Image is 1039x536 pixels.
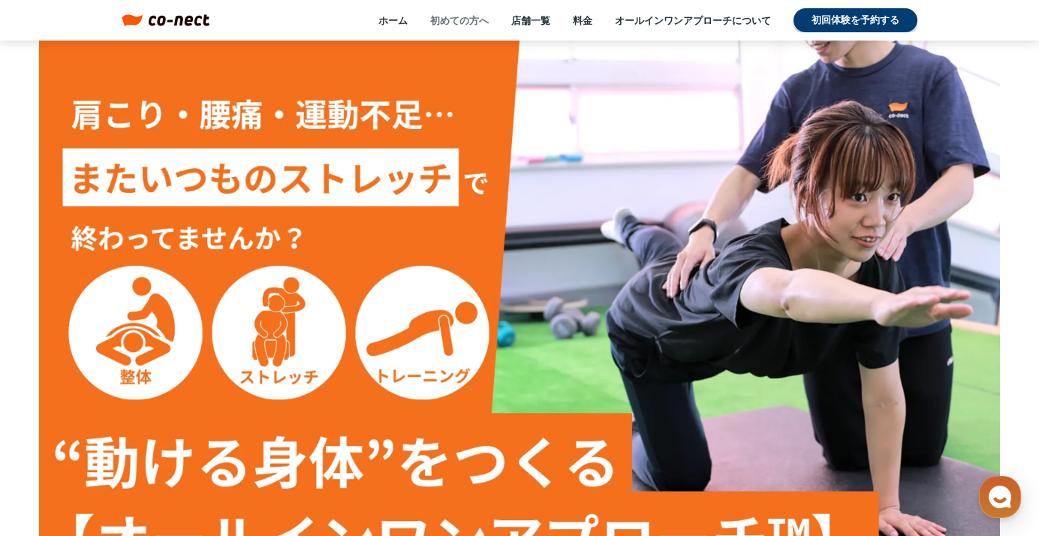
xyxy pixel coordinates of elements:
[430,14,489,27] a: 初めての方へ
[128,435,164,447] span: チャット
[615,14,771,27] a: オールインワンアプローチについて
[232,434,250,446] span: 設定
[99,411,194,449] a: チャット
[573,14,592,27] a: 料金
[511,14,550,27] a: 店舗一覧
[194,411,288,449] a: 設定
[38,434,65,446] span: ホーム
[5,411,99,449] a: ホーム
[378,14,408,27] a: ホーム
[794,8,917,32] a: 初回体験を予約する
